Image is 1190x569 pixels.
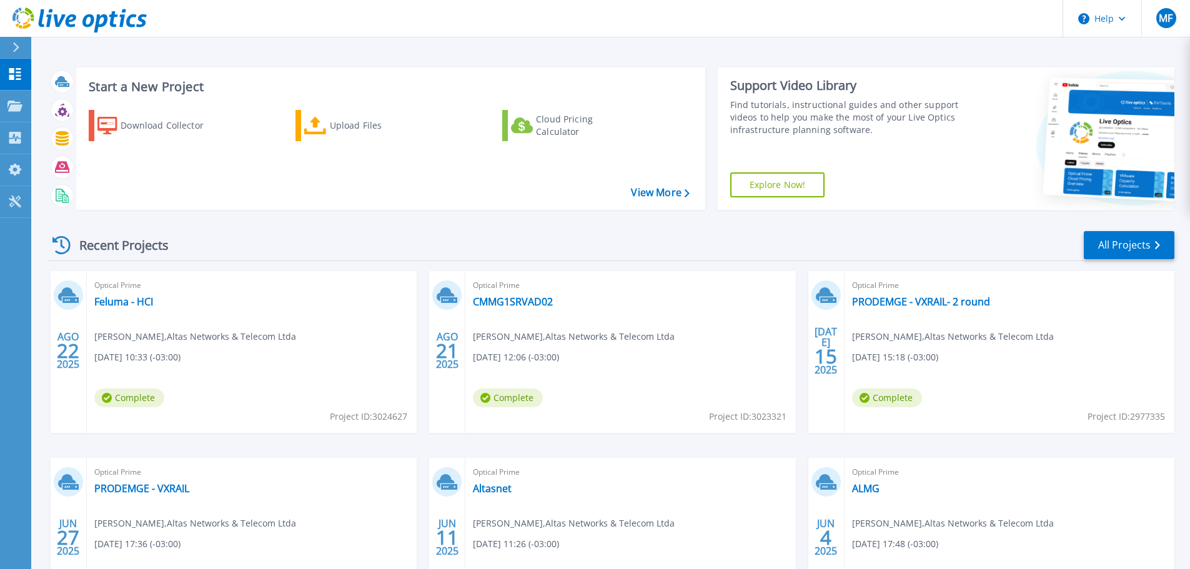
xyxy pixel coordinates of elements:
span: Project ID: 3024627 [330,410,407,423]
span: [PERSON_NAME] , Altas Networks & Telecom Ltda [94,330,296,344]
span: 22 [57,345,79,356]
span: Complete [94,388,164,407]
span: Optical Prime [94,279,409,292]
span: [DATE] 11:26 (-03:00) [473,537,559,551]
a: Cloud Pricing Calculator [502,110,642,141]
span: 4 [820,532,831,543]
div: JUN 2025 [435,515,459,560]
div: Find tutorials, instructional guides and other support videos to help you make the most of your L... [730,99,963,136]
span: [DATE] 10:33 (-03:00) [94,350,181,364]
span: Complete [852,388,922,407]
div: Support Video Library [730,77,963,94]
a: View More [631,187,689,199]
span: [PERSON_NAME] , Altas Networks & Telecom Ltda [94,517,296,530]
span: [PERSON_NAME] , Altas Networks & Telecom Ltda [852,330,1054,344]
span: [PERSON_NAME] , Altas Networks & Telecom Ltda [852,517,1054,530]
div: [DATE] 2025 [814,328,838,374]
a: Altasnet [473,482,512,495]
span: 11 [436,532,459,543]
div: Recent Projects [48,230,186,260]
span: Optical Prime [852,279,1167,292]
span: 15 [815,351,837,362]
span: [DATE] 17:48 (-03:00) [852,537,938,551]
a: ALMG [852,482,880,495]
a: PRODEMGE - VXRAIL- 2 round [852,295,990,308]
div: Download Collector [121,113,221,138]
a: Feluma - HCI [94,295,153,308]
div: Upload Files [330,113,430,138]
span: MF [1159,13,1173,23]
div: AGO 2025 [435,328,459,374]
div: AGO 2025 [56,328,80,374]
div: JUN 2025 [814,515,838,560]
span: [DATE] 15:18 (-03:00) [852,350,938,364]
span: [DATE] 17:36 (-03:00) [94,537,181,551]
span: 21 [436,345,459,356]
span: Project ID: 3023321 [709,410,786,423]
div: JUN 2025 [56,515,80,560]
span: Optical Prime [473,279,788,292]
a: CMMG1SRVAD02 [473,295,553,308]
a: Explore Now! [730,172,825,197]
a: PRODEMGE - VXRAIL [94,482,189,495]
a: All Projects [1084,231,1174,259]
span: Complete [473,388,543,407]
a: Upload Files [295,110,435,141]
a: Download Collector [89,110,228,141]
span: [DATE] 12:06 (-03:00) [473,350,559,364]
span: [PERSON_NAME] , Altas Networks & Telecom Ltda [473,517,675,530]
span: 27 [57,532,79,543]
span: [PERSON_NAME] , Altas Networks & Telecom Ltda [473,330,675,344]
span: Optical Prime [473,465,788,479]
div: Cloud Pricing Calculator [536,113,636,138]
h3: Start a New Project [89,80,689,94]
span: Optical Prime [94,465,409,479]
span: Project ID: 2977335 [1088,410,1165,423]
span: Optical Prime [852,465,1167,479]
